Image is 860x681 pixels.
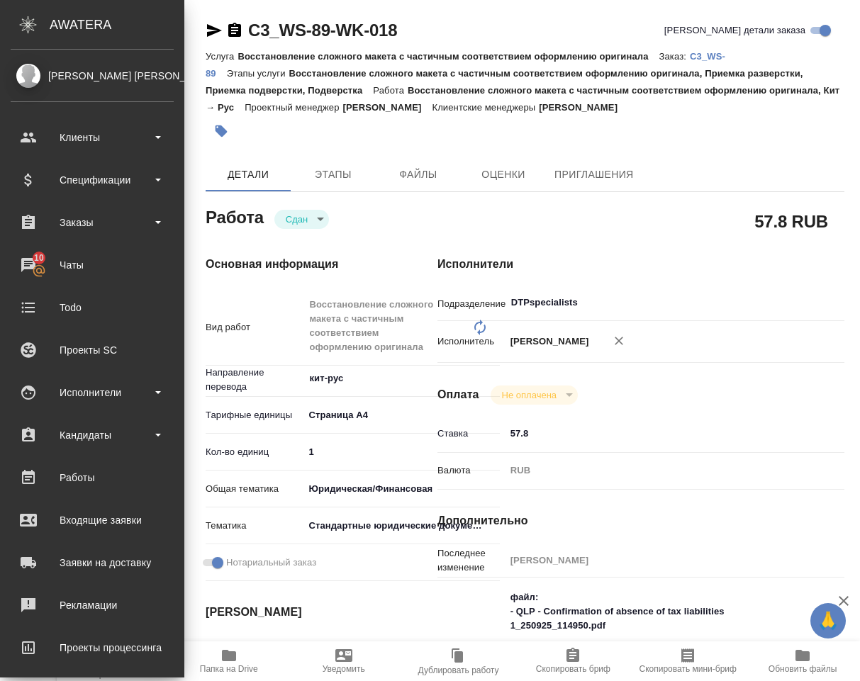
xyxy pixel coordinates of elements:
p: Клиентские менеджеры [432,102,539,113]
a: Проекты процессинга [4,630,181,665]
a: 10Чаты [4,247,181,283]
p: Восстановление сложного макета с частичным соответствием оформлению оригинала, Приемка разверстки... [206,68,803,96]
span: Этапы [299,166,367,184]
p: [PERSON_NAME] [343,102,432,113]
span: Дублировать работу [418,665,499,675]
div: Стандартные юридические документы, договоры, уставы [303,514,500,538]
div: Клиенты [11,127,174,148]
div: Заявки на доставку [11,552,174,573]
div: Заказы [11,212,174,233]
p: Кол-во единиц [206,445,303,459]
div: Проекты процессинга [11,637,174,658]
div: Входящие заявки [11,510,174,531]
div: AWATERA [50,11,184,39]
div: Todo [11,297,174,318]
span: Детали [214,166,282,184]
p: Дата начала работ [206,638,264,666]
button: Open [492,377,495,380]
h4: Дополнительно [437,512,844,529]
span: Нотариальный заказ [226,556,316,570]
h4: Оплата [437,386,479,403]
p: Восстановление сложного макета с частичным соответствием оформлению оригинала [238,51,659,62]
button: Уведомить [286,641,401,681]
p: Тематика [206,519,303,533]
div: Спецификации [11,169,174,191]
span: [PERSON_NAME] детали заказа [664,23,805,38]
div: Сдан [491,385,578,405]
div: Чаты [11,254,174,276]
input: Пустое поле [506,550,811,570]
span: Файлы [384,166,452,184]
p: [PERSON_NAME] [539,102,628,113]
a: Проекты SC [4,332,181,368]
div: Сдан [274,210,329,229]
p: Тарифные единицы [206,408,303,422]
h4: [PERSON_NAME] [206,604,381,621]
button: Open [803,301,805,304]
button: Скопировать ссылку [226,22,243,39]
button: 🙏 [810,603,846,638]
p: Работа [373,85,408,96]
h4: Основная информация [206,256,381,273]
div: [PERSON_NAME] [PERSON_NAME] [11,68,174,84]
a: Входящие заявки [4,502,181,538]
button: Добавить тэг [206,116,237,147]
h4: Исполнители [437,256,844,273]
div: Рекламации [11,595,174,616]
button: Скопировать бриф [515,641,630,681]
p: Последнее изменение [437,546,506,575]
a: C3_WS-89-WK-018 [248,21,397,40]
h2: 57.8 RUB [754,209,828,233]
p: Заказ: [659,51,690,62]
div: Кандидаты [11,424,174,446]
a: Работы [4,460,181,495]
div: Проекты SC [11,339,174,361]
div: Страница А4 [303,403,500,427]
span: Приглашения [554,166,634,184]
span: Обновить файлы [769,664,837,674]
p: Направление перевода [206,366,303,394]
p: Общая тематика [206,482,303,496]
h2: Работа [206,203,264,229]
button: Сдан [281,213,312,225]
p: Услуга [206,51,238,62]
p: Восстановление сложного макета с частичным соответствием оформлению оригинала, Кит → Рус [206,85,839,113]
span: Скопировать бриф [536,664,610,674]
button: Не оплачена [498,389,561,401]
span: Уведомить [323,664,365,674]
p: [PERSON_NAME] [506,334,589,349]
button: Папка на Drive [172,641,286,681]
span: 10 [26,251,52,265]
p: Проектный менеджер [245,102,342,113]
button: Скопировать ссылку для ЯМессенджера [206,22,223,39]
button: Удалить исполнителя [603,325,635,356]
div: RUB [506,458,811,483]
a: Рекламации [4,587,181,623]
button: Дублировать работу [401,641,516,681]
span: Скопировать мини-бриф [640,664,737,674]
input: ✎ Введи что-нибудь [303,441,500,462]
p: Этапы услуги [227,68,289,79]
input: ✎ Введи что-нибудь [506,423,811,444]
div: Юридическая/Финансовая [303,477,500,501]
div: Работы [11,467,174,488]
a: Заявки на доставку [4,545,181,580]
span: Папка на Drive [200,664,258,674]
a: Todo [4,290,181,325]
p: Ставка [437,427,506,441]
p: Валюта [437,463,506,478]
div: Исполнители [11,382,174,403]
span: Оценки [469,166,537,184]
button: Обновить файлы [745,641,860,681]
button: Скопировать мини-бриф [630,641,745,681]
p: Вид работ [206,320,303,334]
span: 🙏 [816,606,840,636]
